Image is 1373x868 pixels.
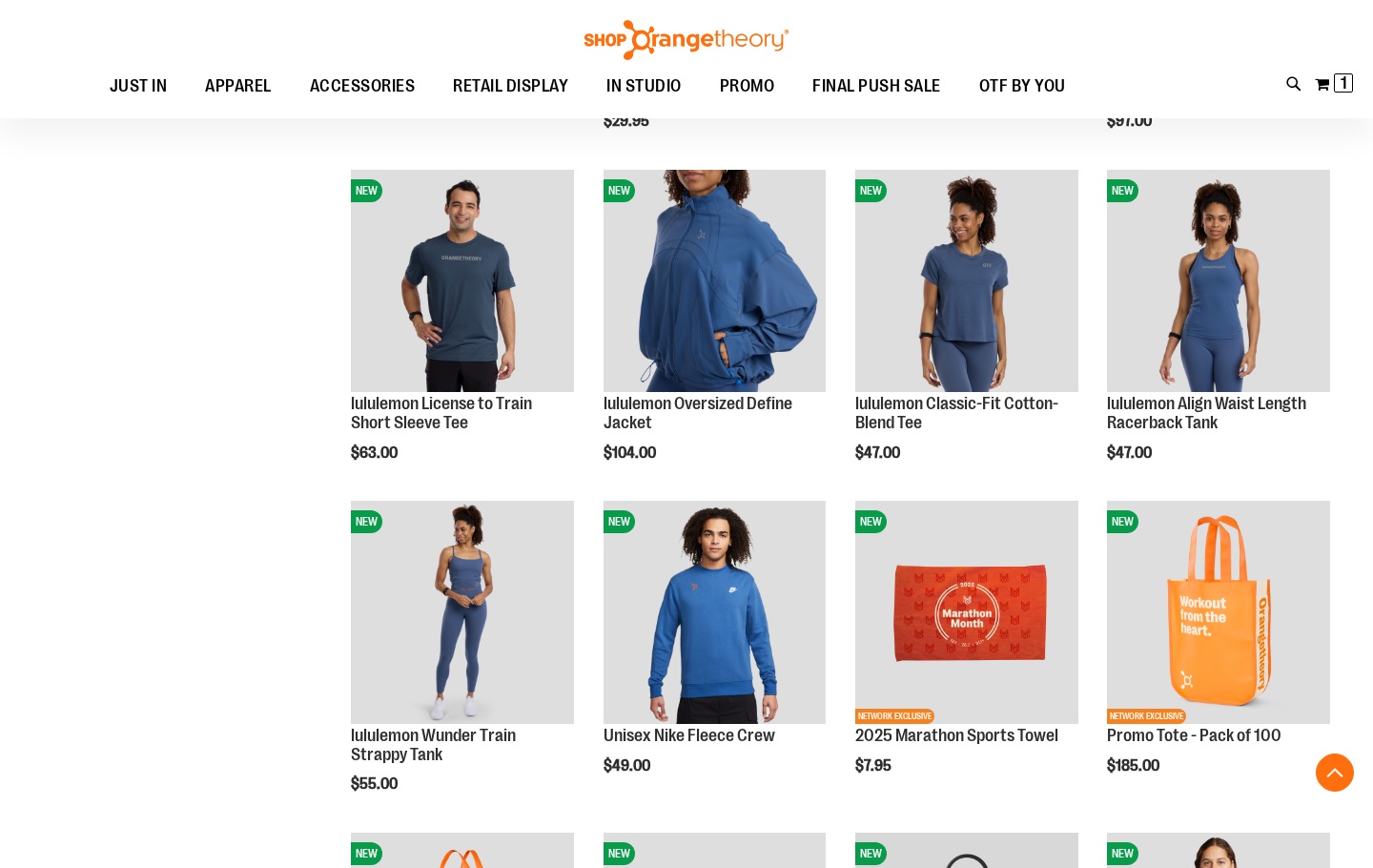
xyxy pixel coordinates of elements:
[979,65,1066,108] span: OTF BY YOU
[434,65,587,109] a: RETAIL DISPLAY
[855,726,1058,745] a: 2025 Marathon Sports Towel
[812,65,941,108] span: FINAL PUSH SALE
[351,510,382,533] span: NEW
[1107,501,1330,727] a: Promo Tote - Pack of 100NEWNETWORK EXCLUSIVE
[960,65,1085,109] a: OTF BY YOU
[604,757,653,775] span: $49.00
[205,65,272,108] span: APPAREL
[855,179,887,202] span: NEW
[701,65,794,109] a: PROMO
[1097,491,1340,823] div: product
[110,65,168,108] span: JUST IN
[1107,444,1155,462] span: $47.00
[855,444,903,462] span: $47.00
[341,491,584,841] div: product
[351,170,574,393] img: lululemon License to Train Short Sleeve Tee
[604,501,827,727] a: Unisex Nike Fleece CrewNEW
[1107,757,1162,775] span: $185.00
[855,501,1078,727] a: 2025 Marathon Sports TowelNEWNETWORK EXCLUSIVE
[1341,73,1347,93] span: 1
[1097,160,1340,510] div: product
[186,65,291,109] a: APPAREL
[1107,170,1330,393] img: lululemon Align Waist Length Racerback Tank
[1107,170,1330,396] a: lululemon Align Waist Length Racerback TankNEW
[291,65,435,109] a: ACCESSORIES
[310,65,416,108] span: ACCESSORIES
[351,170,574,396] a: lululemon License to Train Short Sleeve TeeNEW
[1107,842,1138,865] span: NEW
[855,170,1078,393] img: lululemon Classic-Fit Cotton-Blend Tee
[604,501,827,724] img: Unisex Nike Fleece Crew
[793,65,960,109] a: FINAL PUSH SALE
[855,170,1078,396] a: lululemon Classic-Fit Cotton-Blend TeeNEW
[351,501,574,727] a: lululemon Wunder Train Strappy TankNEW
[855,510,887,533] span: NEW
[606,65,682,108] span: IN STUDIO
[1107,394,1306,432] a: lululemon Align Waist Length Racerback Tank
[1107,501,1330,724] img: Promo Tote - Pack of 100
[351,726,516,764] a: lululemon Wunder Train Strappy Tank
[453,65,568,108] span: RETAIL DISPLAY
[1107,709,1186,724] span: NETWORK EXCLUSIVE
[604,113,652,130] span: $29.95
[341,160,584,510] div: product
[1107,726,1281,745] a: Promo Tote - Pack of 100
[1107,179,1138,202] span: NEW
[604,170,827,396] a: lululemon Oversized Define JacketNEW
[604,444,659,462] span: $104.00
[351,394,532,432] a: lululemon License to Train Short Sleeve Tee
[91,65,187,108] a: JUST IN
[720,65,775,108] span: PROMO
[351,842,382,865] span: NEW
[846,160,1088,510] div: product
[855,501,1078,724] img: 2025 Marathon Sports Towel
[604,510,635,533] span: NEW
[1107,113,1155,130] span: $97.00
[594,491,836,823] div: product
[351,775,400,793] span: $55.00
[855,394,1058,432] a: lululemon Classic-Fit Cotton-Blend Tee
[855,709,934,724] span: NETWORK EXCLUSIVE
[582,20,791,60] img: Shop Orangetheory
[351,179,382,202] span: NEW
[351,444,400,462] span: $63.00
[587,65,701,109] a: IN STUDIO
[351,501,574,724] img: lululemon Wunder Train Strappy Tank
[604,394,792,432] a: lululemon Oversized Define Jacket
[604,179,635,202] span: NEW
[1107,510,1138,533] span: NEW
[604,170,827,393] img: lululemon Oversized Define Jacket
[604,842,635,865] span: NEW
[594,160,836,510] div: product
[604,726,775,745] a: Unisex Nike Fleece Crew
[855,842,887,865] span: NEW
[855,757,894,775] span: $7.95
[1316,754,1354,792] button: Back To Top
[846,491,1088,823] div: product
